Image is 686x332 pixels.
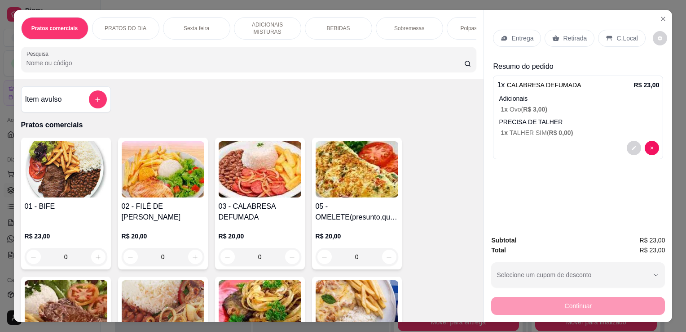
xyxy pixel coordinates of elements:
[640,235,665,245] span: R$ 23,00
[89,90,107,108] button: add-separate-item
[653,31,667,45] button: decrease-product-quantity
[219,201,301,223] h4: 03 - CALABRESA DEFUMADA
[511,34,533,43] p: Entrega
[25,141,107,197] img: product-image
[31,25,78,32] p: Pratos comerciais
[316,232,398,241] p: R$ 20,00
[501,106,509,113] span: 1 x
[499,117,659,126] p: PRECISA DE TALHER
[501,129,509,136] span: 1 x
[493,61,663,72] p: Resumo do pedido
[26,50,52,58] label: Pesquisa
[25,232,107,241] p: R$ 23,00
[316,141,398,197] img: product-image
[640,245,665,255] span: R$ 23,00
[656,12,670,26] button: Close
[122,201,204,223] h4: 02 - FILÉ DE [PERSON_NAME]
[491,237,516,244] strong: Subtotal
[219,141,301,197] img: product-image
[461,25,500,32] p: Polpas de sucos
[25,94,62,105] h4: Item avulso
[491,247,506,254] strong: Total
[634,81,660,90] p: R$ 23,00
[122,232,204,241] p: R$ 20,00
[497,80,581,90] p: 1 x
[549,129,573,136] span: R$ 0,00 )
[327,25,350,32] p: BEBIDAS
[507,81,581,89] span: CALABRESA DEFUMADA
[627,141,641,155] button: decrease-product-quantity
[645,141,659,155] button: decrease-product-quantity
[501,128,659,137] p: TALHER SIM (
[616,34,638,43] p: C.Local
[26,58,464,67] input: Pesquisa
[219,232,301,241] p: R$ 20,00
[491,262,665,287] button: Selecione um cupom de desconto
[501,105,659,114] p: Ovo (
[184,25,209,32] p: Sexta feira
[394,25,424,32] p: Sobremesas
[523,106,547,113] span: R$ 3,00 )
[105,25,146,32] p: PRATOS DO DIA
[25,201,107,212] h4: 01 - BIFE
[122,141,204,197] img: product-image
[316,201,398,223] h4: 05 - OMELETE(presunto,queijo,tomate e cebola )
[242,21,294,36] p: ADICIONAIS MISTURAS
[21,120,477,130] p: Pratos comerciais
[563,34,587,43] p: Retirada
[499,94,659,103] p: Adicionais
